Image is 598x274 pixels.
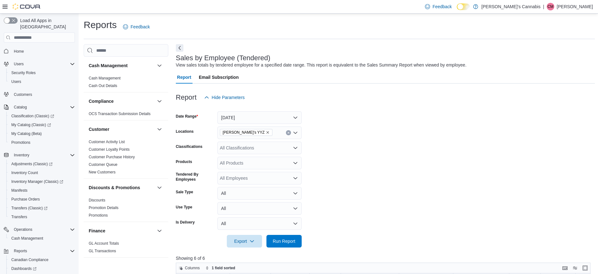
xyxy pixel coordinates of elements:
[9,169,41,177] a: Inventory Count
[231,235,258,248] span: Export
[227,235,262,248] button: Export
[89,62,154,69] button: Cash Management
[176,54,271,62] h3: Sales by Employee (Tendered)
[89,206,119,210] a: Promotion Details
[11,188,27,193] span: Manifests
[89,170,115,174] a: New Customers
[89,249,116,253] a: GL Transactions
[6,177,77,186] a: Inventory Manager (Classic)
[176,172,215,182] label: Tendered By Employees
[9,160,55,168] a: Adjustments (Classic)
[89,228,105,234] h3: Finance
[9,121,75,129] span: My Catalog (Classic)
[433,3,452,10] span: Feedback
[9,78,75,85] span: Users
[6,255,77,264] button: Canadian Compliance
[84,138,168,178] div: Customer
[156,97,163,105] button: Compliance
[1,60,77,68] button: Users
[89,140,125,144] a: Customer Activity List
[11,114,54,119] span: Classification (Classic)
[1,247,77,255] button: Reports
[156,184,163,191] button: Discounts & Promotions
[6,77,77,86] button: Users
[11,91,35,98] a: Customers
[11,79,21,84] span: Users
[176,159,192,164] label: Products
[176,205,192,210] label: Use Type
[14,92,32,97] span: Customers
[481,3,540,10] p: [PERSON_NAME]'s Cannabis
[1,90,77,99] button: Customers
[9,78,24,85] a: Users
[220,129,272,136] span: MaryJane's YYZ
[11,247,30,255] button: Reports
[11,179,63,184] span: Inventory Manager (Classic)
[422,0,454,13] a: Feedback
[89,213,108,218] a: Promotions
[9,204,50,212] a: Transfers (Classic)
[6,129,77,138] button: My Catalog (Beta)
[293,160,298,166] button: Open list of options
[9,121,53,129] a: My Catalog (Classic)
[6,138,77,147] button: Promotions
[176,255,595,261] p: Showing 6 of 6
[212,94,245,101] span: Hide Parameters
[9,187,75,194] span: Manifests
[273,238,295,244] span: Run Report
[11,48,26,55] a: Home
[11,214,27,219] span: Transfers
[185,265,200,271] span: Columns
[89,184,140,191] h3: Discounts & Promotions
[176,189,193,195] label: Sale Type
[581,264,589,272] button: Enter fullscreen
[84,196,168,222] div: Discounts & Promotions
[293,130,298,135] button: Open list of options
[286,130,291,135] button: Clear input
[89,98,114,104] h3: Compliance
[11,90,75,98] span: Customers
[131,24,150,30] span: Feedback
[11,140,31,145] span: Promotions
[6,68,77,77] button: Security Roles
[217,111,302,124] button: [DATE]
[89,198,105,202] a: Discounts
[9,160,75,168] span: Adjustments (Classic)
[6,112,77,120] a: Classification (Classic)
[202,91,247,104] button: Hide Parameters
[84,74,168,92] div: Cash Management
[89,241,119,246] a: GL Account Totals
[6,160,77,168] a: Adjustments (Classic)
[13,3,41,10] img: Cova
[156,227,163,235] button: Finance
[9,69,75,77] span: Security Roles
[176,114,198,119] label: Date Range
[89,184,154,191] button: Discounts & Promotions
[1,151,77,160] button: Inventory
[11,70,36,75] span: Security Roles
[9,213,75,221] span: Transfers
[11,266,36,271] span: Dashboards
[176,264,202,272] button: Columns
[89,162,117,167] span: Customer Queue
[9,130,44,137] a: My Catalog (Beta)
[11,236,43,241] span: Cash Management
[89,241,119,246] span: GL Account Totals
[217,217,302,230] button: All
[1,103,77,112] button: Catalog
[11,151,32,159] button: Inventory
[571,264,579,272] button: Display options
[89,154,135,160] span: Customer Purchase History
[9,235,46,242] a: Cash Management
[156,125,163,133] button: Customer
[6,234,77,243] button: Cash Management
[217,187,302,200] button: All
[89,126,109,132] h3: Customer
[9,169,75,177] span: Inventory Count
[9,139,33,146] a: Promotions
[89,213,108,218] span: Promotions
[89,126,154,132] button: Customer
[89,155,135,159] a: Customer Purchase History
